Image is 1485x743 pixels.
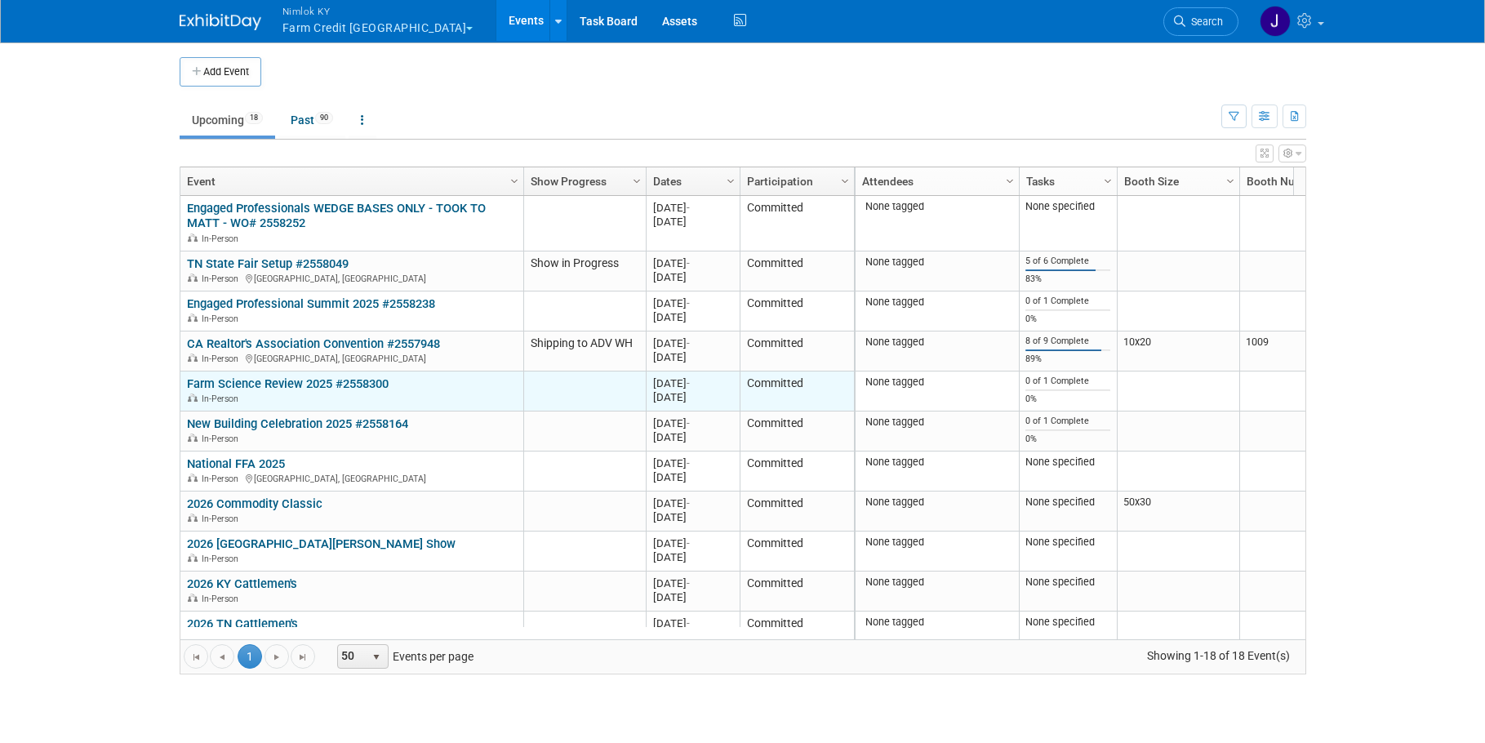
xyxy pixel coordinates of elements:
div: 0 of 1 Complete [1025,416,1110,427]
span: - [687,297,690,309]
div: [DATE] [653,576,732,590]
td: 1009 [1239,331,1362,371]
a: National FFA 2025 [187,456,285,471]
div: [DATE] [653,536,732,550]
div: 0 of 1 Complete [1025,296,1110,307]
a: 2026 [GEOGRAPHIC_DATA][PERSON_NAME] Show [187,536,456,551]
td: 10x20 [1117,331,1239,371]
span: In-Person [202,354,243,364]
td: Committed [740,532,854,572]
div: None specified [1025,576,1110,589]
a: 2026 Commodity Classic [187,496,322,511]
span: Search [1185,16,1223,28]
span: - [687,457,690,469]
div: None tagged [861,200,1012,213]
span: In-Person [202,434,243,444]
span: In-Person [202,314,243,324]
a: Booth Number [1247,167,1351,195]
a: Go to the first page [184,644,208,669]
img: Jamie Dunn [1260,6,1291,37]
td: Committed [740,452,854,492]
img: In-Person Event [188,234,198,242]
div: 0% [1025,314,1110,325]
span: Column Settings [838,175,851,188]
div: [DATE] [653,270,732,284]
img: In-Person Event [188,554,198,562]
span: - [687,617,690,630]
a: 2026 KY Cattlemen's [187,576,297,591]
div: [GEOGRAPHIC_DATA], [GEOGRAPHIC_DATA] [187,271,516,285]
span: select [370,651,383,664]
a: CA Realtor's Association Convention #2557948 [187,336,440,351]
span: In-Person [202,274,243,284]
a: Column Settings [1099,167,1117,192]
div: 0 of 1 Complete [1025,376,1110,387]
div: [GEOGRAPHIC_DATA], [GEOGRAPHIC_DATA] [187,351,516,365]
img: In-Person Event [188,354,198,362]
td: Committed [740,572,854,612]
a: Column Settings [1221,167,1239,192]
div: [DATE] [653,201,732,215]
span: Column Settings [630,175,643,188]
a: Column Settings [1001,167,1019,192]
div: None tagged [861,456,1012,469]
a: Engaged Professionals WEDGE BASES ONLY - TOOK TO MATT - WO# 2558252 [187,201,486,231]
td: 50x30 [1117,492,1239,532]
button: Add Event [180,57,261,87]
div: None specified [1025,616,1110,629]
a: Go to the previous page [210,644,234,669]
td: Committed [740,492,854,532]
a: Show Progress [531,167,635,195]
a: Search [1163,7,1238,36]
div: None tagged [861,536,1012,549]
span: In-Person [202,474,243,484]
span: Events per page [316,644,490,669]
span: Go to the previous page [216,651,229,664]
a: Farm Science Review 2025 #2558300 [187,376,389,391]
td: Committed [740,331,854,371]
span: Column Settings [724,175,737,188]
div: 89% [1025,354,1110,365]
div: [GEOGRAPHIC_DATA], [GEOGRAPHIC_DATA] [187,471,516,485]
a: New Building Celebration 2025 #2558164 [187,416,408,431]
div: 0% [1025,394,1110,405]
span: - [687,257,690,269]
div: None tagged [861,296,1012,309]
span: Nimlok KY [282,2,474,20]
td: Committed [740,412,854,452]
div: 83% [1025,274,1110,285]
span: Go to the next page [270,651,283,664]
div: None specified [1025,496,1110,509]
a: Column Settings [628,167,646,192]
span: - [687,537,690,549]
div: [DATE] [653,550,732,564]
span: In-Person [202,594,243,604]
a: Tasks [1026,167,1106,195]
span: In-Person [202,514,243,524]
span: 1 [238,644,262,669]
span: 18 [245,112,263,124]
span: In-Person [202,554,243,564]
div: None tagged [861,496,1012,509]
div: 8 of 9 Complete [1025,336,1110,347]
a: Engaged Professional Summit 2025 #2558238 [187,296,435,311]
span: In-Person [202,234,243,244]
div: None tagged [861,376,1012,389]
span: Column Settings [1101,175,1114,188]
div: [DATE] [653,296,732,310]
div: None tagged [861,256,1012,269]
div: [DATE] [653,310,732,324]
div: [DATE] [653,215,732,229]
div: None tagged [861,616,1012,629]
div: [DATE] [653,470,732,484]
div: [DATE] [653,510,732,524]
div: [DATE] [653,336,732,350]
a: Dates [653,167,729,195]
img: ExhibitDay [180,14,261,30]
span: In-Person [202,394,243,404]
td: Shipping to ADV WH [523,331,646,371]
td: Committed [740,291,854,331]
img: In-Person Event [188,434,198,442]
span: - [687,497,690,509]
span: - [687,577,690,590]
